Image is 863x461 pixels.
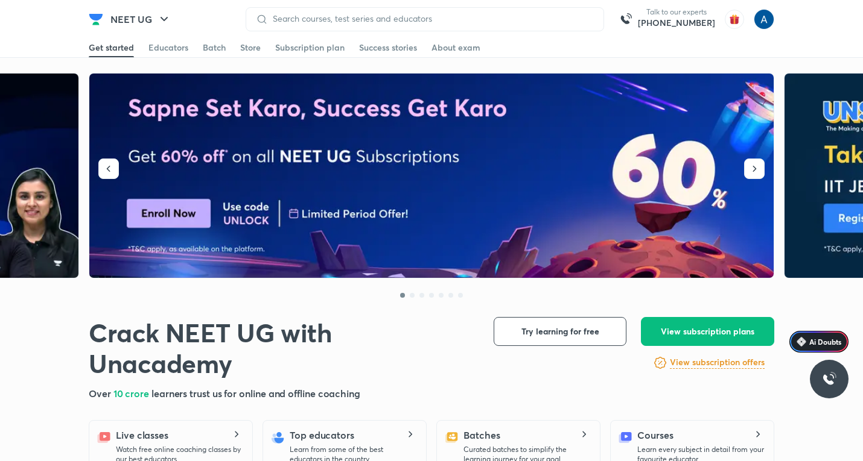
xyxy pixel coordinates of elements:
[275,38,345,57] a: Subscription plan
[290,428,354,442] h5: Top educators
[240,38,261,57] a: Store
[275,42,345,54] div: Subscription plan
[359,38,417,57] a: Success stories
[661,325,754,337] span: View subscription plans
[463,428,500,442] h5: Batches
[203,42,226,54] div: Batch
[822,372,836,386] img: ttu
[725,10,744,29] img: avatar
[268,14,594,24] input: Search courses, test series and educators
[641,317,774,346] button: View subscription plans
[797,337,806,347] img: Icon
[670,356,765,369] h6: View subscription offers
[431,42,480,54] div: About exam
[638,7,715,17] p: Talk to our experts
[89,42,134,54] div: Get started
[614,7,638,31] img: call-us
[113,387,151,400] span: 10 crore
[431,38,480,57] a: About exam
[116,428,168,442] h5: Live classes
[89,317,474,379] h1: Crack NEET UG with Unacademy
[359,42,417,54] div: Success stories
[494,317,626,346] button: Try learning for free
[89,12,103,27] img: Company Logo
[637,428,673,442] h5: Courses
[521,325,599,337] span: Try learning for free
[809,337,841,347] span: Ai Doubts
[103,7,179,31] button: NEET UG
[89,38,134,57] a: Get started
[148,38,188,57] a: Educators
[89,387,113,400] span: Over
[670,356,765,370] a: View subscription offers
[148,42,188,54] div: Educators
[151,387,360,400] span: learners trust us for online and offline coaching
[789,331,849,353] a: Ai Doubts
[240,42,261,54] div: Store
[638,17,715,29] a: [PHONE_NUMBER]
[754,9,774,30] img: Anees Ahmed
[203,38,226,57] a: Batch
